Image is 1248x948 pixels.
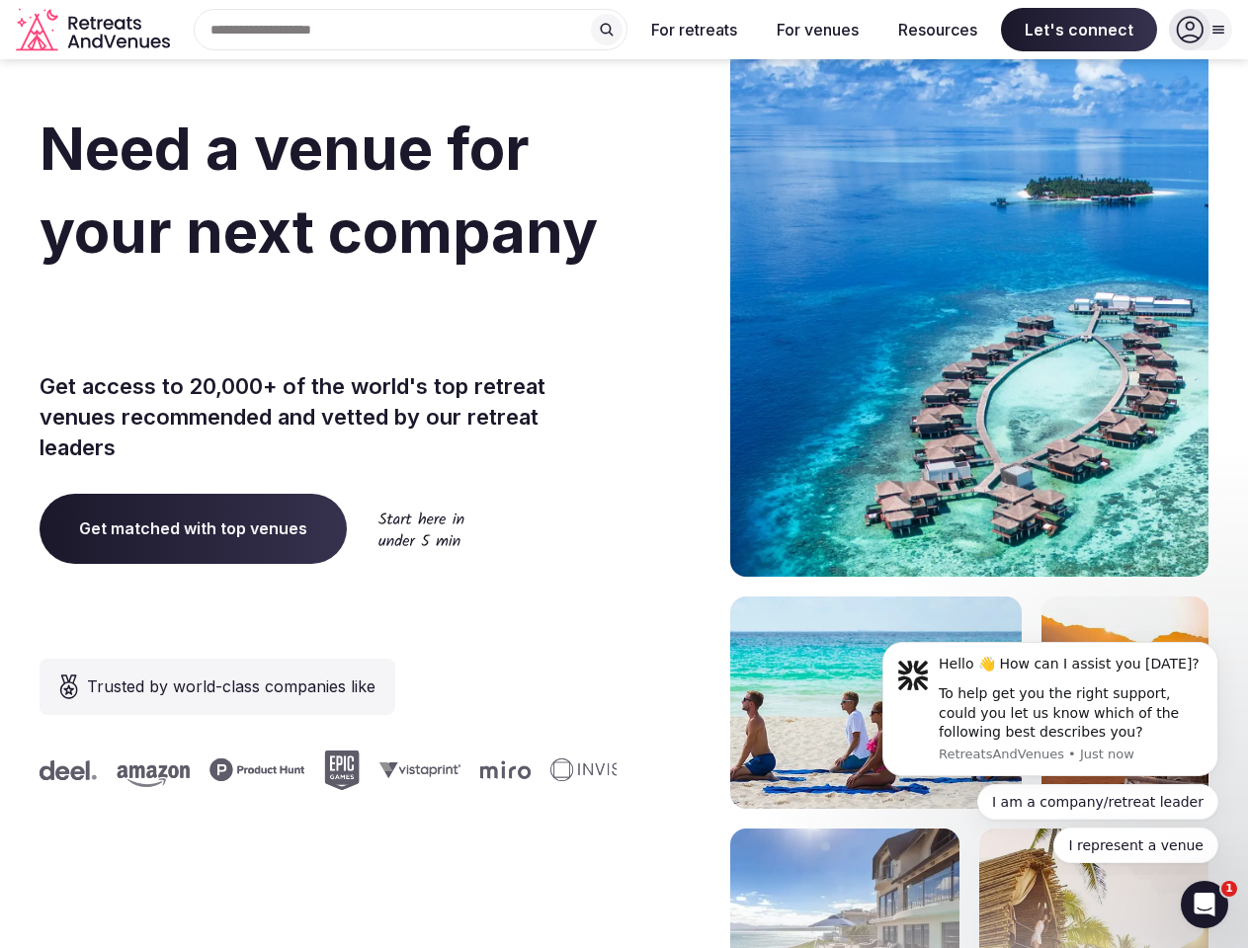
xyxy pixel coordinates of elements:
img: woman sitting in back of truck with camels [1041,596,1208,809]
span: Trusted by world-class companies like [87,674,375,698]
svg: Retreats and Venues company logo [16,8,174,52]
button: For venues [761,8,874,51]
svg: Epic Games company logo [323,750,359,790]
a: Get matched with top venues [40,494,347,563]
p: Get access to 20,000+ of the world's top retreat venues recommended and vetted by our retreat lea... [40,371,617,462]
span: Let's connect [1001,8,1157,51]
svg: Deel company logo [39,760,96,780]
svg: Invisible company logo [549,758,658,782]
svg: Miro company logo [479,760,530,779]
button: Resources [882,8,993,51]
iframe: Intercom live chat [1181,881,1228,928]
img: Start here in under 5 min [378,512,464,546]
iframe: Intercom notifications message [853,624,1248,875]
button: For retreats [635,8,753,51]
a: Visit the homepage [16,8,174,52]
span: Need a venue for your next company [40,113,598,267]
span: 1 [1221,881,1237,897]
img: yoga on tropical beach [730,596,1022,809]
svg: Vistaprint company logo [378,761,459,778]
